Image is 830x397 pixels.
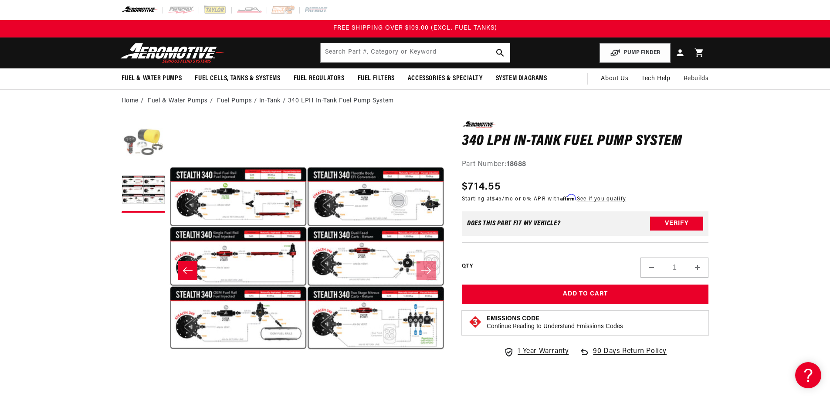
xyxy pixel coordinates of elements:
[489,68,554,89] summary: System Diagrams
[122,169,165,213] button: Load image 2 in gallery view
[118,43,227,63] img: Aeromotive
[294,74,345,83] span: Fuel Regulators
[487,315,623,331] button: Emissions CodeContinue Reading to Understand Emissions Codes
[115,68,189,89] summary: Fuel & Water Pumps
[351,68,401,89] summary: Fuel Filters
[288,96,394,106] li: 340 LPH In-Tank Fuel Pump System
[487,316,539,322] strong: Emissions Code
[188,68,287,89] summary: Fuel Cells, Tanks & Systems
[601,75,628,82] span: About Us
[684,74,709,84] span: Rebuilds
[195,74,280,83] span: Fuel Cells, Tanks & Systems
[504,346,569,357] a: 1 Year Warranty
[401,68,489,89] summary: Accessories & Specialty
[358,74,395,83] span: Fuel Filters
[417,261,436,280] button: Slide right
[650,217,703,231] button: Verify
[560,194,576,201] span: Affirm
[259,96,288,106] li: In-Tank
[287,68,351,89] summary: Fuel Regulators
[122,96,139,106] a: Home
[321,43,510,62] input: Search by Part Number, Category or Keyword
[492,197,502,202] span: $45
[594,68,635,89] a: About Us
[635,68,677,89] summary: Tech Help
[462,135,709,149] h1: 340 LPH In-Tank Fuel Pump System
[518,346,569,357] span: 1 Year Warranty
[408,74,483,83] span: Accessories & Specialty
[577,197,626,202] a: See if you qualify - Learn more about Affirm Financing (opens in modal)
[122,96,709,106] nav: breadcrumbs
[600,43,671,63] button: PUMP FINDER
[507,161,526,168] strong: 18688
[462,195,626,203] p: Starting at /mo or 0% APR with .
[579,346,667,366] a: 90 Days Return Policy
[122,74,182,83] span: Fuel & Water Pumps
[496,74,547,83] span: System Diagrams
[178,261,197,280] button: Slide left
[468,315,482,329] img: Emissions code
[217,96,252,106] a: Fuel Pumps
[593,346,667,366] span: 90 Days Return Policy
[462,285,709,304] button: Add to Cart
[467,220,561,227] div: Does This part fit My vehicle?
[677,68,715,89] summary: Rebuilds
[462,263,473,270] label: QTY
[333,25,497,31] span: FREE SHIPPING OVER $109.00 (EXCL. FUEL TANKS)
[122,121,165,165] button: Load image 1 in gallery view
[462,179,501,195] span: $714.55
[487,323,623,331] p: Continue Reading to Understand Emissions Codes
[491,43,510,62] button: search button
[641,74,670,84] span: Tech Help
[462,159,709,170] div: Part Number:
[148,96,208,106] a: Fuel & Water Pumps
